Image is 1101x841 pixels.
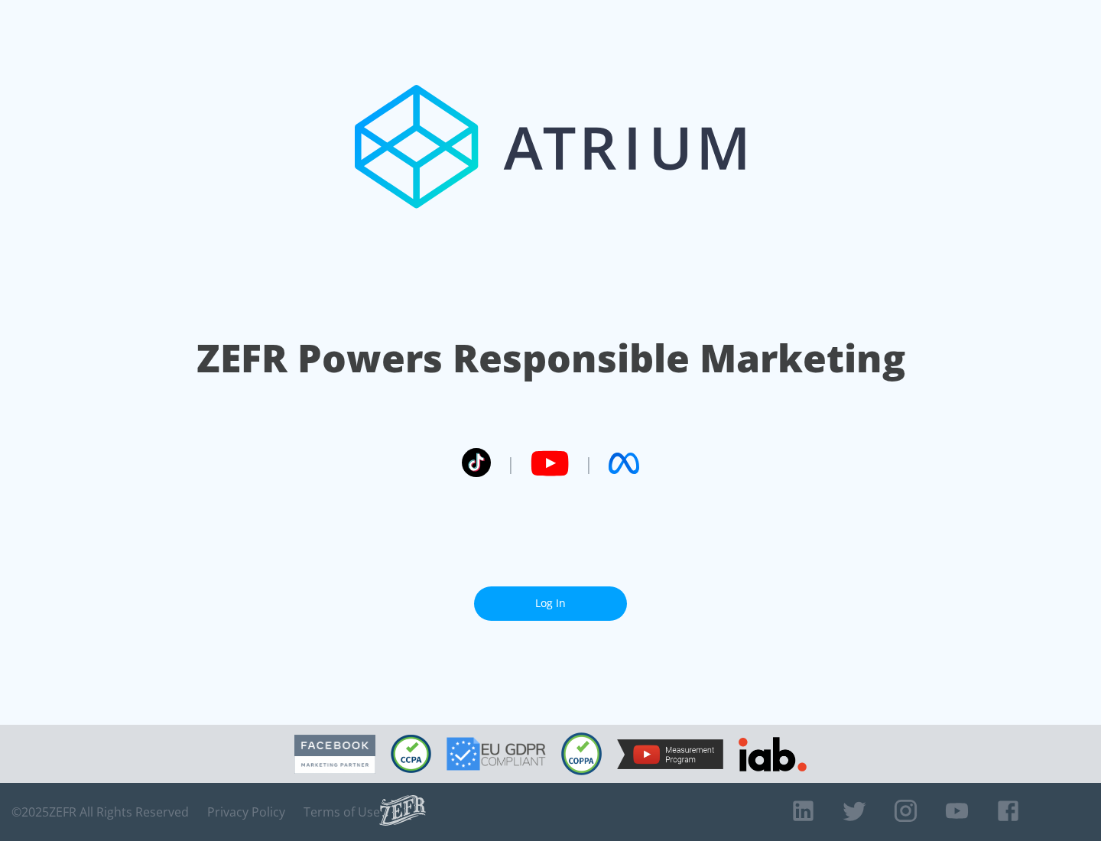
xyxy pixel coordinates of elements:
a: Log In [474,586,627,621]
img: YouTube Measurement Program [617,739,723,769]
img: IAB [739,737,807,771]
a: Terms of Use [304,804,380,820]
img: Facebook Marketing Partner [294,735,375,774]
img: COPPA Compliant [561,732,602,775]
span: © 2025 ZEFR All Rights Reserved [11,804,189,820]
span: | [584,452,593,475]
h1: ZEFR Powers Responsible Marketing [196,332,905,385]
a: Privacy Policy [207,804,285,820]
span: | [506,452,515,475]
img: CCPA Compliant [391,735,431,773]
img: GDPR Compliant [447,737,546,771]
